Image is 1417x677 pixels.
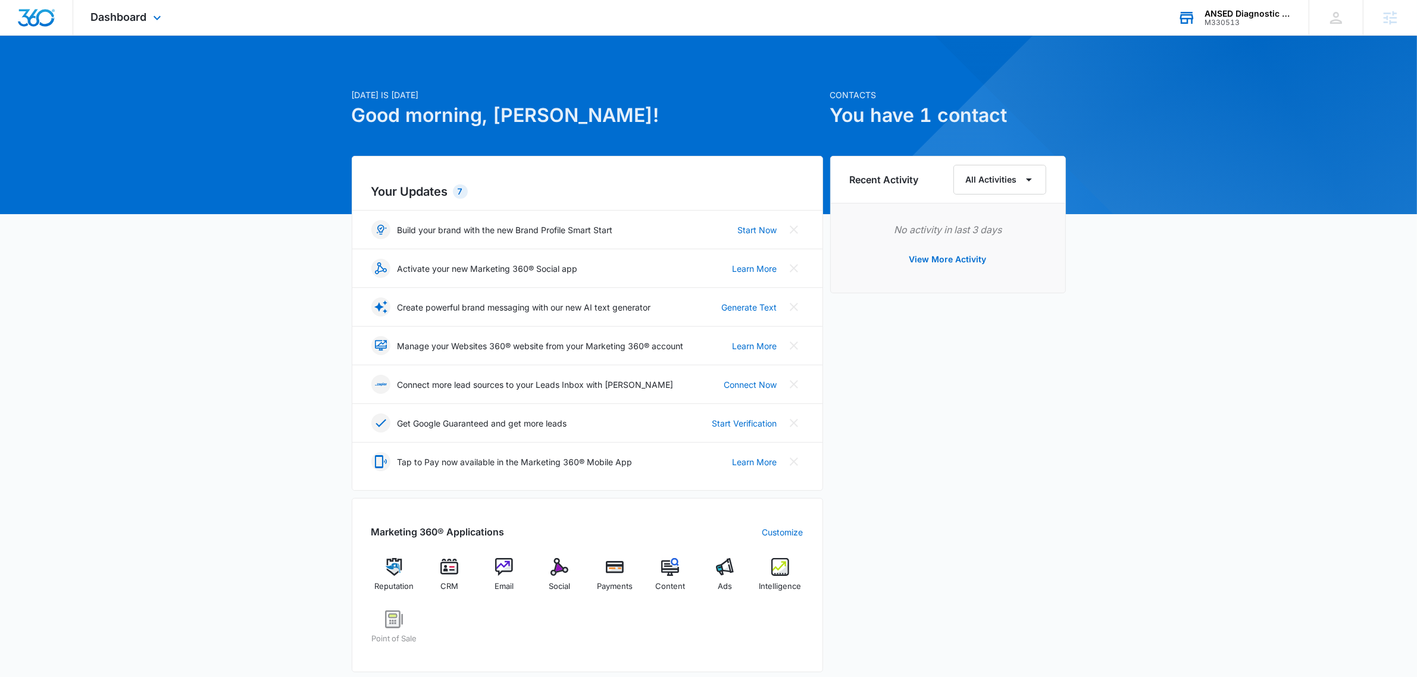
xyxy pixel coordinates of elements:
[597,581,633,593] span: Payments
[371,633,417,645] span: Point of Sale
[398,340,684,352] p: Manage your Websites 360® website from your Marketing 360® account
[758,558,803,601] a: Intelligence
[1205,18,1291,27] div: account id
[830,101,1066,130] h1: You have 1 contact
[398,262,578,275] p: Activate your new Marketing 360® Social app
[830,89,1066,101] p: Contacts
[953,165,1046,195] button: All Activities
[784,220,803,239] button: Close
[481,558,527,601] a: Email
[733,262,777,275] a: Learn More
[784,413,803,432] button: Close
[738,224,777,236] a: Start Now
[398,224,613,236] p: Build your brand with the new Brand Profile Smart Start
[784,297,803,316] button: Close
[352,89,823,101] p: [DATE] is [DATE]
[722,301,777,314] a: Generate Text
[718,581,732,593] span: Ads
[440,581,458,593] span: CRM
[897,245,999,274] button: View More Activity
[371,558,417,601] a: Reputation
[712,417,777,430] a: Start Verification
[453,184,468,199] div: 7
[759,581,802,593] span: Intelligence
[647,558,693,601] a: Content
[655,581,685,593] span: Content
[784,259,803,278] button: Close
[733,456,777,468] a: Learn More
[549,581,570,593] span: Social
[850,173,919,187] h6: Recent Activity
[426,558,472,601] a: CRM
[592,558,638,601] a: Payments
[762,526,803,538] a: Customize
[733,340,777,352] a: Learn More
[495,581,514,593] span: Email
[850,222,1046,237] p: No activity in last 3 days
[91,11,147,23] span: Dashboard
[784,336,803,355] button: Close
[1205,9,1291,18] div: account name
[374,581,414,593] span: Reputation
[398,378,674,391] p: Connect more lead sources to your Leads Inbox with [PERSON_NAME]
[784,452,803,471] button: Close
[537,558,583,601] a: Social
[398,301,651,314] p: Create powerful brand messaging with our new AI text generator
[724,378,777,391] a: Connect Now
[398,417,567,430] p: Get Google Guaranteed and get more leads
[371,525,505,539] h2: Marketing 360® Applications
[371,183,803,200] h2: Your Updates
[702,558,748,601] a: Ads
[352,101,823,130] h1: Good morning, [PERSON_NAME]!
[398,456,633,468] p: Tap to Pay now available in the Marketing 360® Mobile App
[784,375,803,394] button: Close
[371,610,417,653] a: Point of Sale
